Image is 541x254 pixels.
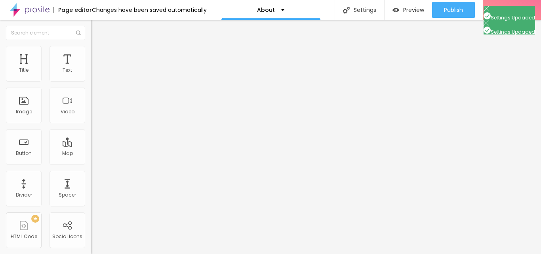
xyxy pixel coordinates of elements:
div: Video [61,109,74,115]
img: Icone [484,12,491,19]
div: Map [62,151,73,156]
img: Icone [76,31,81,35]
div: Text [63,67,72,73]
span: Settings Updaded [484,29,535,35]
div: HTML Code [11,234,37,239]
span: Publish [444,7,463,13]
img: Icone [343,7,350,13]
button: Publish [432,2,475,18]
div: Spacer [59,192,76,198]
div: Title [19,67,29,73]
img: Icone [484,27,491,34]
span: Settings Updaded [484,14,535,21]
div: Divider [16,192,32,198]
img: Icone [484,6,489,11]
div: Page editor [53,7,92,13]
input: Search element [6,26,85,40]
img: Icone [484,20,489,26]
div: Changes have been saved automatically [92,7,207,13]
img: view-1.svg [392,7,399,13]
iframe: Editor [91,20,541,254]
div: Social Icons [52,234,82,239]
div: Image [16,109,32,115]
span: Preview [403,7,424,13]
p: About [257,7,275,13]
div: Button [16,151,32,156]
button: Preview [385,2,432,18]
